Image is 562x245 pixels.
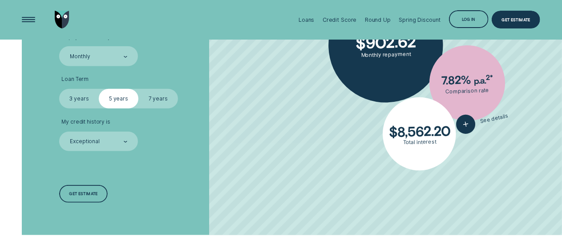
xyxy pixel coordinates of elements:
label: 3 years [59,89,99,108]
label: 7 years [138,89,178,108]
a: Get estimate [59,185,108,203]
div: Spring Discount [399,16,441,23]
div: Exceptional [70,138,100,145]
div: Loans [299,16,314,23]
span: See details [480,113,509,125]
img: Wisr [55,11,69,28]
a: Get Estimate [492,11,540,28]
button: See details [454,107,510,136]
div: Credit Score [323,16,357,23]
span: Loan Term [61,76,89,83]
button: Open Menu [20,11,37,28]
label: 5 years [99,89,138,108]
div: Round Up [365,16,391,23]
div: Monthly [70,53,90,60]
span: My credit history is [61,119,110,125]
button: Log in [449,10,489,28]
